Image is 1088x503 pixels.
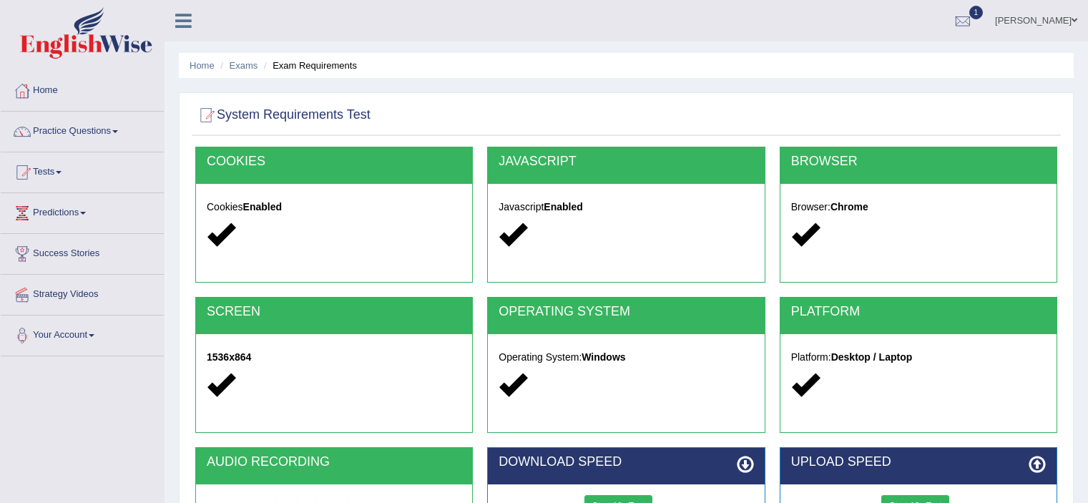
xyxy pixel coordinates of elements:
[791,202,1046,213] h5: Browser:
[1,71,164,107] a: Home
[207,305,461,319] h2: SCREEN
[499,455,753,469] h2: DOWNLOAD SPEED
[195,104,371,126] h2: System Requirements Test
[499,202,753,213] h5: Javascript
[969,6,984,19] span: 1
[499,305,753,319] h2: OPERATING SYSTEM
[1,193,164,229] a: Predictions
[791,155,1046,169] h2: BROWSER
[544,201,582,213] strong: Enabled
[582,351,625,363] strong: Windows
[207,202,461,213] h5: Cookies
[207,351,251,363] strong: 1536x864
[1,234,164,270] a: Success Stories
[791,455,1046,469] h2: UPLOAD SPEED
[1,275,164,311] a: Strategy Videos
[499,352,753,363] h5: Operating System:
[207,155,461,169] h2: COOKIES
[230,60,258,71] a: Exams
[190,60,215,71] a: Home
[243,201,282,213] strong: Enabled
[207,455,461,469] h2: AUDIO RECORDING
[1,112,164,147] a: Practice Questions
[791,305,1046,319] h2: PLATFORM
[499,155,753,169] h2: JAVASCRIPT
[830,201,868,213] strong: Chrome
[260,59,357,72] li: Exam Requirements
[831,351,913,363] strong: Desktop / Laptop
[1,152,164,188] a: Tests
[791,352,1046,363] h5: Platform:
[1,316,164,351] a: Your Account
